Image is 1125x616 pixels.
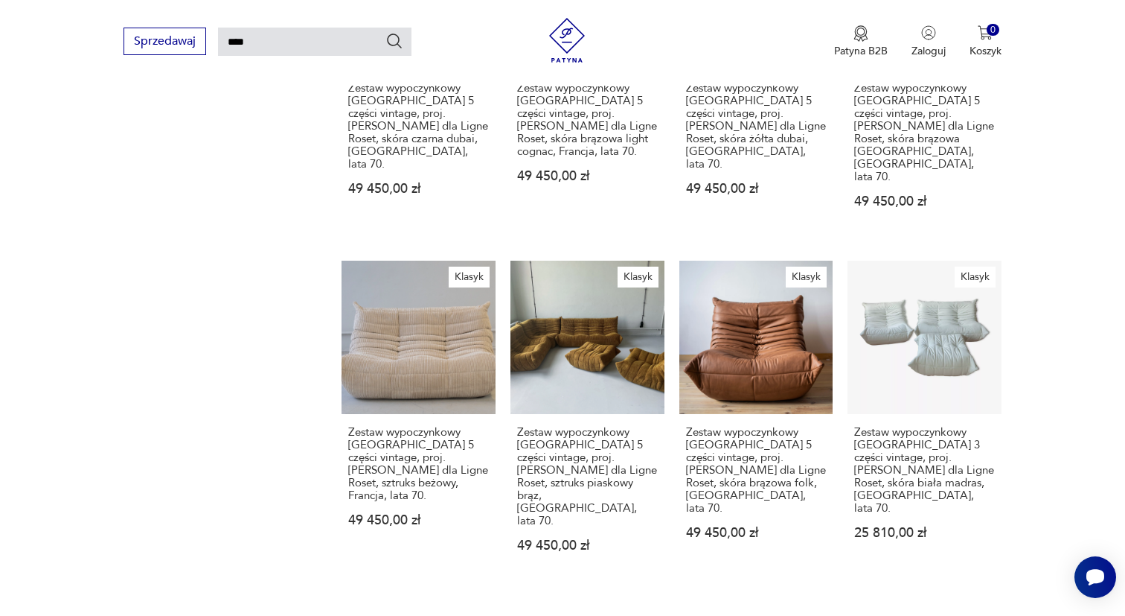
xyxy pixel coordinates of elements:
img: Ikona koszyka [978,25,993,40]
iframe: Smartsupp widget button [1074,556,1116,598]
button: Szukaj [385,32,403,50]
h3: Zestaw wypoczynkowy [GEOGRAPHIC_DATA] 5 części vintage, proj. [PERSON_NAME] dla Ligne Roset, skór... [517,82,658,158]
p: 25 810,00 zł [854,527,995,539]
h3: Zestaw wypoczynkowy [GEOGRAPHIC_DATA] 5 części vintage, proj. [PERSON_NAME] dla Ligne Roset, skór... [348,82,489,171]
p: Patyna B2B [834,44,888,58]
p: Zaloguj [911,44,946,58]
p: Koszyk [969,44,1001,58]
a: Ikona medaluPatyna B2B [834,25,888,58]
h3: Zestaw wypoczynkowy [GEOGRAPHIC_DATA] 3 części vintage, proj. [PERSON_NAME] dla Ligne Roset, skór... [854,426,995,515]
img: Ikona medalu [853,25,868,42]
div: 0 [987,24,999,36]
h3: Zestaw wypoczynkowy [GEOGRAPHIC_DATA] 5 części vintage, proj. [PERSON_NAME] dla Ligne Roset, skór... [854,82,995,183]
p: 49 450,00 zł [686,527,827,539]
img: Ikonka użytkownika [921,25,936,40]
h3: Zestaw wypoczynkowy [GEOGRAPHIC_DATA] 5 części vintage, proj. [PERSON_NAME] dla Ligne Roset, skór... [686,426,827,515]
img: Patyna - sklep z meblami i dekoracjami vintage [545,18,589,63]
a: Sprzedawaj [124,37,206,48]
h3: Zestaw wypoczynkowy [GEOGRAPHIC_DATA] 5 części vintage, proj. [PERSON_NAME] dla Ligne Roset, skór... [686,82,827,171]
h3: Zestaw wypoczynkowy [GEOGRAPHIC_DATA] 5 części vintage, proj. [PERSON_NAME] dla Ligne Roset, sztr... [517,426,658,527]
p: 49 450,00 zł [854,195,995,208]
h3: Zestaw wypoczynkowy [GEOGRAPHIC_DATA] 5 części vintage, proj. [PERSON_NAME] dla Ligne Roset, sztr... [348,426,489,502]
a: KlasykZestaw wypoczynkowy Togo 5 części vintage, proj. M. Ducaroy dla Ligne Roset, skóra brązowa ... [679,261,833,582]
button: Patyna B2B [834,25,888,58]
p: 49 450,00 zł [517,539,658,552]
p: 49 450,00 zł [348,514,489,527]
p: 49 450,00 zł [517,170,658,182]
a: KlasykZestaw wypoczynkowy Togo 5 części vintage, proj. M. Ducaroy dla Ligne Roset, sztruks piasko... [510,261,664,582]
a: KlasykZestaw wypoczynkowy Togo 5 części vintage, proj. M. Ducaroy dla Ligne Roset, sztruks beżowy... [342,261,496,582]
p: 49 450,00 zł [686,182,827,195]
button: Sprzedawaj [124,28,206,55]
button: Zaloguj [911,25,946,58]
p: 49 450,00 zł [348,182,489,195]
a: KlasykZestaw wypoczynkowy Togo 3 części vintage, proj. M. Ducaroy dla Ligne Roset, skóra biała ma... [847,261,1001,582]
button: 0Koszyk [969,25,1001,58]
